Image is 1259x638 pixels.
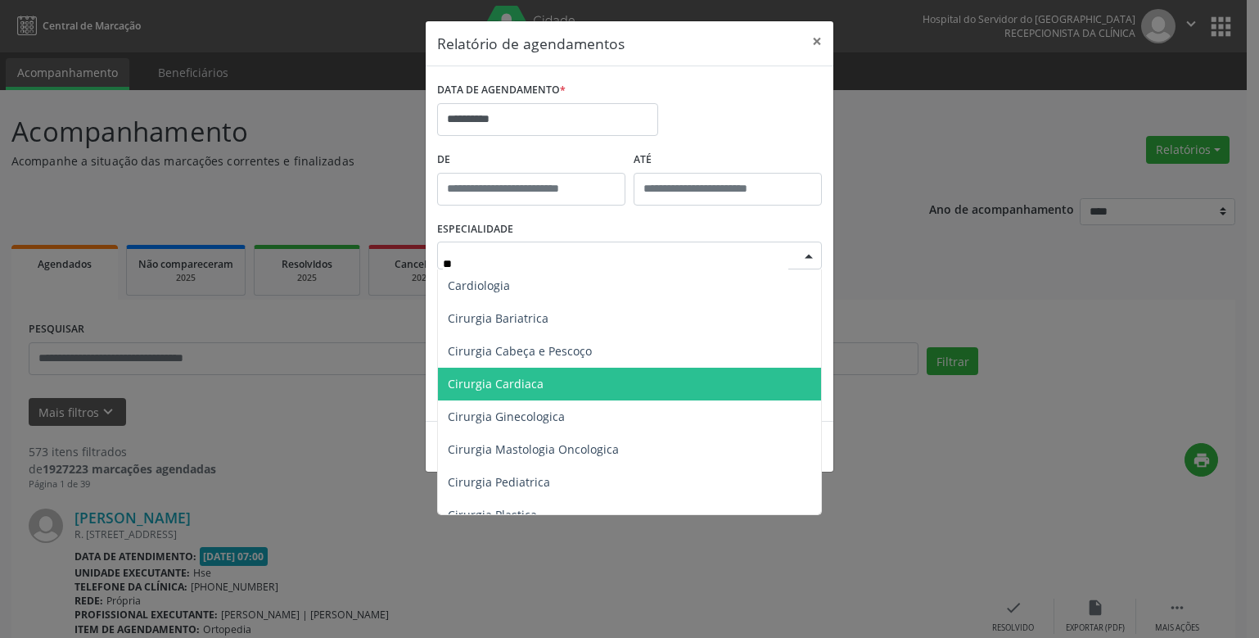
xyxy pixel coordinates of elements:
[448,474,550,490] span: Cirurgia Pediatrica
[634,147,822,173] label: ATÉ
[448,409,565,424] span: Cirurgia Ginecologica
[448,376,544,391] span: Cirurgia Cardiaca
[437,33,625,54] h5: Relatório de agendamentos
[801,21,833,61] button: Close
[448,343,592,359] span: Cirurgia Cabeça e Pescoço
[437,147,625,173] label: De
[448,278,510,293] span: Cardiologia
[437,78,566,103] label: DATA DE AGENDAMENTO
[448,507,537,523] span: Cirurgia Plastica
[448,441,619,457] span: Cirurgia Mastologia Oncologica
[448,310,548,326] span: Cirurgia Bariatrica
[437,217,513,242] label: ESPECIALIDADE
